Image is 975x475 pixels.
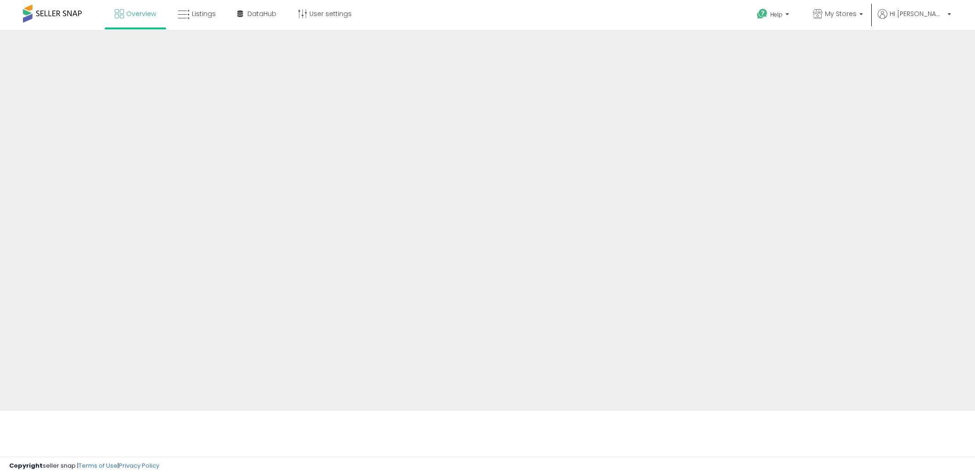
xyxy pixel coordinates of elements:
i: Get Help [756,8,768,20]
span: My Stores [825,9,857,18]
a: Hi [PERSON_NAME] [878,9,951,30]
span: Overview [126,9,156,18]
span: Hi [PERSON_NAME] [890,9,945,18]
a: Help [750,1,798,30]
span: Help [770,11,783,18]
span: Listings [192,9,216,18]
span: DataHub [247,9,276,18]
